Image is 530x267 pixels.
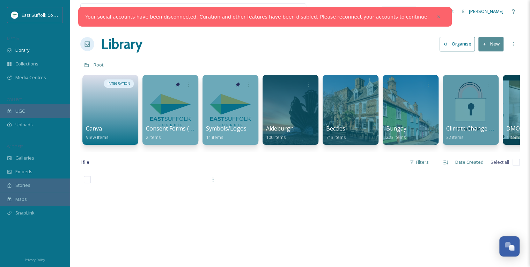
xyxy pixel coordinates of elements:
span: Embeds [15,168,32,175]
span: View Items [86,134,109,140]
span: Collections [15,61,38,67]
a: [PERSON_NAME] [457,5,507,18]
span: SnapLink [15,210,35,216]
span: MEDIA [7,36,19,41]
span: Galleries [15,155,34,161]
span: Bungay [386,125,406,132]
span: Consent Forms (Template) [146,125,216,132]
a: Beccles713 items [326,125,346,140]
span: Privacy Policy [25,258,45,262]
div: Date Created [452,155,487,169]
button: Open Chat [499,236,520,257]
span: [PERSON_NAME] [469,8,503,14]
a: Your social accounts have been disconnected. Curation and other features have been disabled. Plea... [85,13,428,21]
span: COLLECT [7,97,22,102]
span: UGC [15,108,25,114]
span: Media Centres [15,74,46,81]
div: Filters [406,155,432,169]
a: Library [101,34,142,55]
button: Organise [440,37,475,51]
span: Library [15,47,29,54]
span: Canva [86,125,102,132]
a: Root [94,61,104,69]
span: Uploads [15,121,33,128]
span: INTEGRATION [108,81,130,86]
a: Symbols/Logos11 items [206,125,246,140]
span: 100 items [266,134,286,140]
span: Aldeburgh [266,125,294,132]
span: WIDGETS [7,144,23,149]
span: 32 items [446,134,464,140]
a: Consent Forms (Template)2 items [146,125,216,140]
a: Bungay273 items [386,125,406,140]
span: Root [94,62,104,68]
a: Climate Change & Sustainability32 items [446,125,529,140]
a: Organise [440,37,478,51]
span: East Suffolk Council [22,12,63,18]
img: ESC%20Logo.png [11,12,18,19]
a: View all files [262,5,302,18]
span: 1 file [80,159,89,166]
span: Climate Change & Sustainability [446,125,529,132]
span: Beccles [326,125,345,132]
span: 1 item [506,134,519,140]
span: Maps [15,196,27,203]
a: Privacy Policy [25,255,45,264]
span: Symbols/Logos [206,125,246,132]
span: Stories [15,182,30,189]
a: Aldeburgh100 items [266,125,294,140]
input: Search your library [97,4,249,19]
span: 273 items [386,134,406,140]
span: 713 items [326,134,346,140]
span: 11 items [206,134,223,140]
button: New [478,37,503,51]
span: 2 items [146,134,161,140]
a: INTEGRATIONCanvaView Items [80,71,140,145]
span: Select all [491,159,509,166]
a: What's New [381,7,416,16]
